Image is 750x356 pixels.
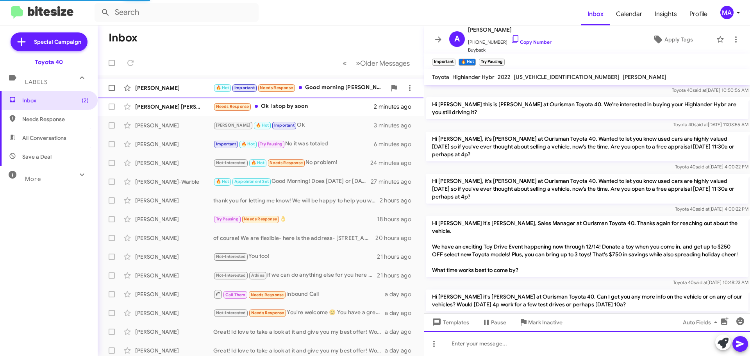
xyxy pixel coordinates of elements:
div: 2 minutes ago [374,103,418,111]
p: Hi [PERSON_NAME] it's [PERSON_NAME], Sales Manager at Ourisman Toyota 40. Thanks again for reachi... [426,216,748,277]
div: You're welcome 😊 You have a great day as well [213,308,385,317]
div: Toyota 40 [35,58,63,66]
div: [PERSON_NAME] [135,347,213,354]
span: Toyota [432,73,449,81]
span: Toyota 40 [DATE] 10:48:23 AM [673,279,748,285]
span: Needs Response [260,85,293,90]
div: 21 hours ago [377,253,418,261]
a: Insights [648,3,683,25]
button: MA [714,6,741,19]
span: [PERSON_NAME] [468,25,552,34]
span: Needs Response [22,115,89,123]
div: 2 hours ago [380,197,418,204]
div: a day ago [385,309,418,317]
span: [PHONE_NUMBER] [468,34,552,46]
div: thank you for letting me know! We will be happy to help you when that time comes [213,197,380,204]
div: a day ago [385,328,418,336]
span: Try Pausing [216,216,239,222]
button: Pause [475,315,512,329]
div: [PERSON_NAME] [135,122,213,129]
span: More [25,175,41,182]
div: Great! Id love to take a look at it and give you my best offer! Would you be able to come by this... [213,328,385,336]
div: Good Morning! Does [DATE] or [DATE] work best for you to stop by? [213,177,371,186]
span: Toyota 40 [DATE] 10:50:56 AM [672,87,748,93]
div: 18 hours ago [377,215,418,223]
div: 24 minutes ago [371,159,418,167]
div: 27 minutes ago [371,178,418,186]
div: [PERSON_NAME] [135,197,213,204]
button: Templates [424,315,475,329]
span: [PERSON_NAME] [623,73,666,81]
span: said at [693,87,706,93]
span: Apply Tags [664,32,693,47]
span: Auto Fields [683,315,720,329]
div: [PERSON_NAME] [135,159,213,167]
nav: Page navigation example [338,55,414,71]
button: Auto Fields [677,315,727,329]
span: Buyback [468,46,552,54]
span: Call Them [225,292,246,297]
div: [PERSON_NAME]-Warble [135,178,213,186]
span: Needs Response [244,216,277,222]
span: Not-Interested [216,273,246,278]
span: Not-Interested [216,160,246,165]
span: Templates [430,315,469,329]
span: Older Messages [360,59,410,68]
div: Inbound Call [213,289,385,299]
div: 6 minutes ago [374,140,418,148]
span: Not-Interested [216,254,246,259]
span: said at [694,122,708,127]
div: [PERSON_NAME] [135,140,213,148]
span: said at [696,206,709,212]
button: Mark Inactive [512,315,569,329]
span: Important [216,141,236,147]
span: Needs Response [251,292,284,297]
div: [PERSON_NAME] [135,290,213,298]
div: Ok I stop by soon [213,102,374,111]
span: Important [274,123,295,128]
div: [PERSON_NAME] [135,84,213,92]
span: said at [694,279,707,285]
span: Toyota 40 [DATE] 4:00:22 PM [675,206,748,212]
div: MA [720,6,734,19]
span: Appointment Set [234,179,269,184]
span: [US_VEHICLE_IDENTIFICATION_NUMBER] [514,73,620,81]
div: [PERSON_NAME] [135,234,213,242]
span: Needs Response [270,160,303,165]
button: Next [351,55,414,71]
span: Important [234,85,255,90]
p: Hi [PERSON_NAME], it's [PERSON_NAME] at Ourisman Toyota 40. Wanted to let you know used cars are ... [426,132,748,161]
span: Save a Deal [22,153,52,161]
button: Apply Tags [632,32,712,47]
span: 🔥 Hot [241,141,255,147]
input: Search [95,3,259,22]
span: Needs Response [251,310,284,315]
span: Toyota 40 [DATE] 4:00:22 PM [675,164,748,170]
div: if we can do anything else for you here please let me know [213,271,377,280]
div: 👌 [213,215,377,224]
span: Mark Inactive [528,315,562,329]
div: Great! Id love to take a look at it and give you my best offer! Would you be able to come by this... [213,347,385,354]
span: 🔥 Hot [256,123,269,128]
small: 🔥 Hot [459,59,475,66]
span: « [343,58,347,68]
div: 21 hours ago [377,272,418,279]
span: 2022 [498,73,511,81]
div: [PERSON_NAME] [135,328,213,336]
a: Calendar [610,3,648,25]
div: [PERSON_NAME] [135,253,213,261]
span: 🔥 Hot [216,179,229,184]
div: [PERSON_NAME] [135,272,213,279]
h1: Inbox [109,32,137,44]
span: 🔥 Hot [216,85,229,90]
p: Hi [PERSON_NAME] it's [PERSON_NAME] at Ourisman Toyota 40. Can I get you any more info on the veh... [426,290,748,311]
small: Try Pausing [479,59,505,66]
p: Hi [PERSON_NAME], it's [PERSON_NAME] at Ourisman Toyota 40. Wanted to let you know used cars are ... [426,174,748,204]
span: Inbox [22,97,89,104]
a: Profile [683,3,714,25]
span: Labels [25,79,48,86]
span: Toyota 40 [DATE] 11:03:55 AM [673,122,748,127]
